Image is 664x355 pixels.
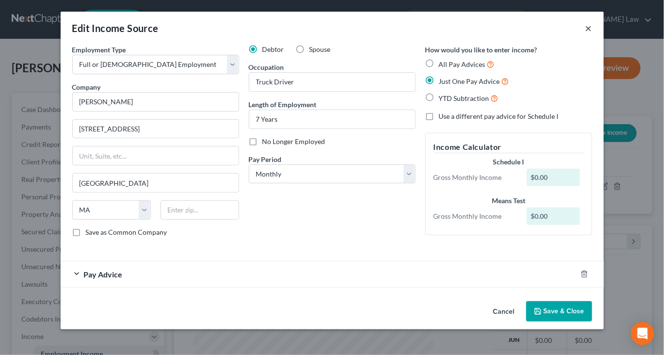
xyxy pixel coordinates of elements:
[439,94,489,102] span: YTD Subtraction
[526,301,592,322] button: Save & Close
[72,21,159,35] div: Edit Income Source
[439,77,500,85] span: Just One Pay Advice
[425,45,537,55] label: How would you like to enter income?
[527,208,580,225] div: $0.00
[84,270,123,279] span: Pay Advice
[249,62,284,72] label: Occupation
[249,73,415,91] input: --
[527,169,580,186] div: $0.00
[249,155,282,163] span: Pay Period
[161,200,239,220] input: Enter zip...
[429,173,522,182] div: Gross Monthly Income
[434,141,584,153] h5: Income Calculator
[262,137,325,145] span: No Longer Employed
[72,83,101,91] span: Company
[439,60,486,68] span: All Pay Advices
[73,120,239,138] input: Enter address...
[486,302,522,322] button: Cancel
[73,174,239,192] input: Enter city...
[72,46,126,54] span: Employment Type
[86,228,167,236] span: Save as Common Company
[73,146,239,165] input: Unit, Suite, etc...
[249,99,317,110] label: Length of Employment
[631,322,654,345] div: Open Intercom Messenger
[72,92,239,112] input: Search company by name...
[585,22,592,34] button: ×
[439,112,559,120] span: Use a different pay advice for Schedule I
[249,110,415,129] input: ex: 2 years
[434,157,584,167] div: Schedule I
[429,211,522,221] div: Gross Monthly Income
[309,45,331,53] span: Spouse
[262,45,284,53] span: Debtor
[434,196,584,206] div: Means Test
